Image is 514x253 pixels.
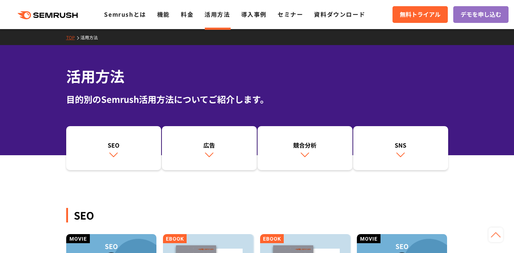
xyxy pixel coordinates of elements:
[70,141,158,149] div: SEO
[357,141,445,149] div: SNS
[104,10,146,19] a: Semrushとは
[181,10,194,19] a: 料金
[80,34,103,40] a: 活用方法
[393,6,448,23] a: 無料トライアル
[66,93,448,106] div: 目的別のSemrush活用方法についてご紹介します。
[453,6,509,23] a: デモを申し込む
[166,141,253,149] div: 広告
[261,141,349,149] div: 競合分析
[241,10,267,19] a: 導入事例
[66,34,80,40] a: TOP
[400,10,441,19] span: 無料トライアル
[66,126,161,170] a: SEO
[258,126,352,170] a: 競合分析
[314,10,365,19] a: 資料ダウンロード
[461,10,501,19] span: デモを申し込む
[66,208,448,222] div: SEO
[204,10,230,19] a: 活用方法
[162,126,257,170] a: 広告
[278,10,303,19] a: セミナー
[66,65,448,87] h1: 活用方法
[157,10,170,19] a: 機能
[353,126,448,170] a: SNS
